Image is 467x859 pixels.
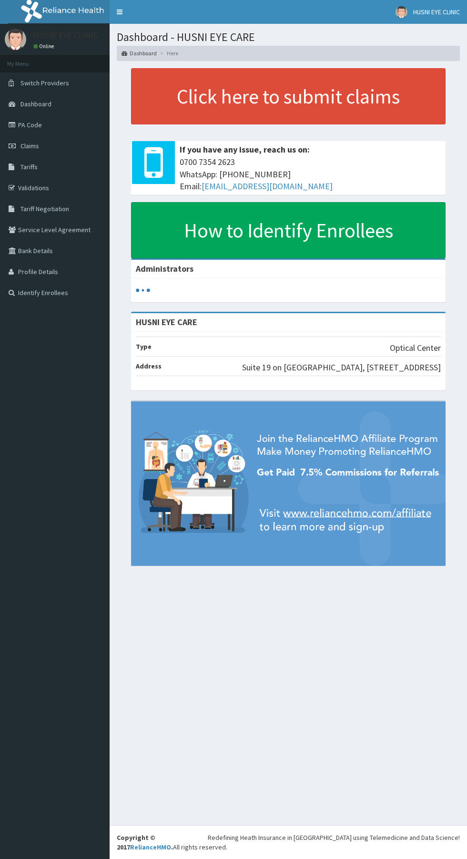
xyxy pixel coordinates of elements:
p: Suite 19 on [GEOGRAPHIC_DATA], [STREET_ADDRESS] [242,361,441,374]
span: Switch Providers [20,79,69,87]
b: Administrators [136,263,193,274]
p: HUSNI EYE CLINIC [33,31,98,40]
span: Tariffs [20,163,38,171]
span: 0700 7354 2623 WhatsApp: [PHONE_NUMBER] Email: [180,156,441,193]
div: Redefining Heath Insurance in [GEOGRAPHIC_DATA] using Telemedicine and Data Science! [208,833,460,842]
b: Type [136,342,152,351]
a: [EMAIL_ADDRESS][DOMAIN_NAME] [202,181,333,192]
a: Online [33,43,56,50]
p: Optical Center [390,342,441,354]
footer: All rights reserved. [110,825,467,859]
a: Click here to submit claims [131,68,446,124]
b: If you have any issue, reach us on: [180,144,310,155]
svg: audio-loading [136,283,150,297]
li: Here [158,49,178,57]
span: Dashboard [20,100,51,108]
span: Claims [20,142,39,150]
a: Dashboard [122,49,157,57]
img: User Image [5,29,26,50]
a: RelianceHMO [130,843,171,851]
h1: Dashboard - HUSNI EYE CARE [117,31,460,43]
strong: Copyright © 2017 . [117,833,173,851]
span: Tariff Negotiation [20,205,69,213]
strong: HUSNI EYE CARE [136,317,197,327]
img: provider-team-banner.png [131,401,446,566]
span: HUSNI EYE CLINIC [413,8,460,16]
a: How to Identify Enrollees [131,202,446,258]
img: User Image [396,6,407,18]
b: Address [136,362,162,370]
